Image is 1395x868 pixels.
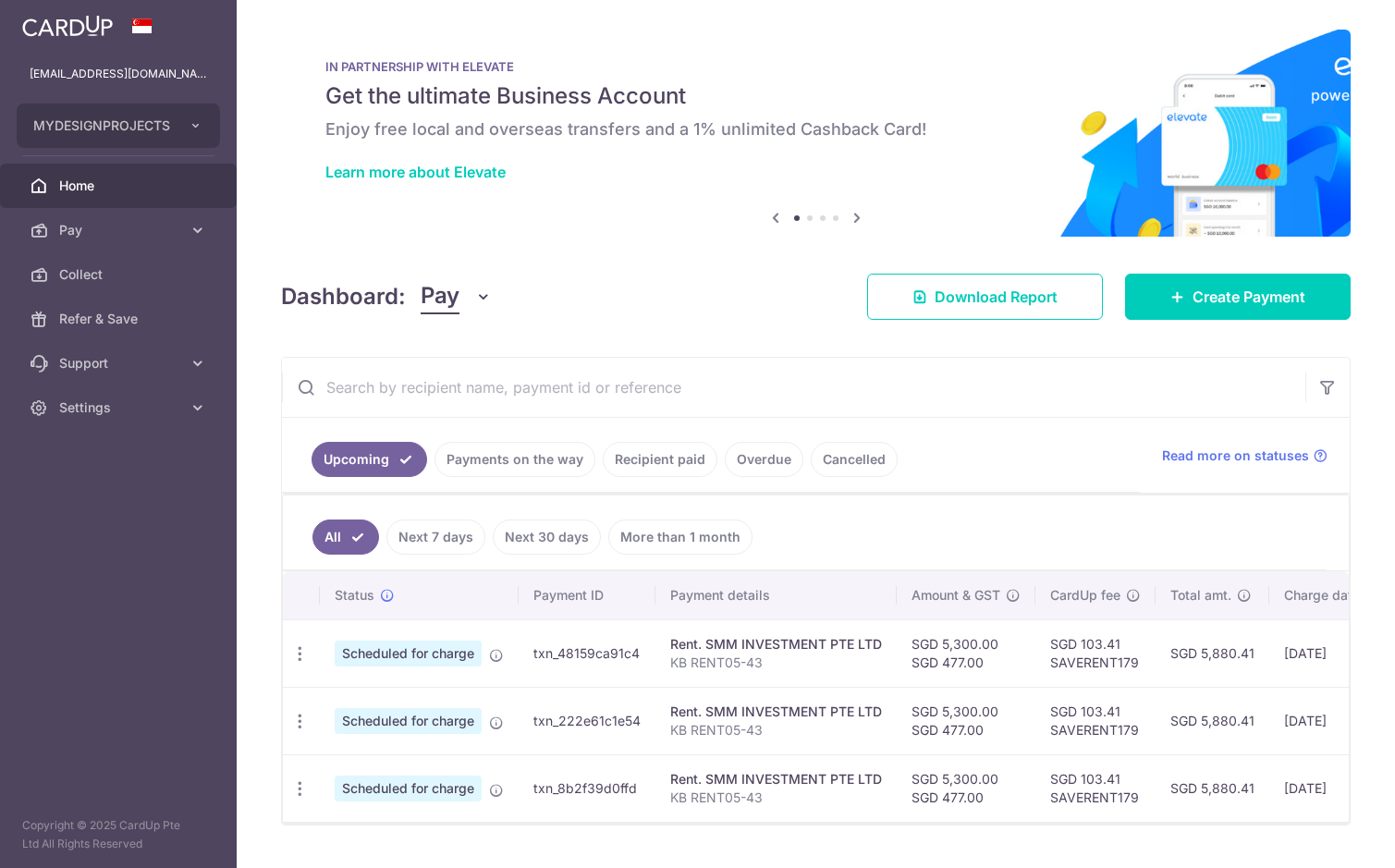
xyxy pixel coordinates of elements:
[670,654,882,672] p: KB RENT05-43
[335,708,482,734] span: Scheduled for charge
[519,754,655,822] td: txn_8b2f39d0ffd
[33,116,170,135] span: MYDESIGNPROJECTS
[670,635,882,654] div: Rent. SMM INVESTMENT PTE LTD
[608,520,753,555] a: More than 1 month
[670,721,882,740] p: KB RENT05-43
[897,687,1035,754] td: SGD 5,300.00 SGD 477.00
[281,280,406,313] h4: Dashboard:
[335,641,482,666] span: Scheduled for charge
[670,703,882,721] div: Rent. SMM INVESTMENT PTE LTD
[1269,619,1395,687] td: [DATE]
[1156,687,1269,754] td: SGD 5,880.41
[59,177,181,195] span: Home
[519,687,655,754] td: txn_222e61c1e54
[493,520,601,555] a: Next 30 days
[519,619,655,687] td: txn_48159ca91c4
[421,279,459,314] span: Pay
[59,221,181,239] span: Pay
[935,286,1058,308] span: Download Report
[1269,687,1395,754] td: [DATE]
[281,30,1351,237] img: Renovation banner
[1156,754,1269,822] td: SGD 5,880.41
[30,65,207,83] p: [EMAIL_ADDRESS][DOMAIN_NAME]
[325,81,1306,111] h5: Get the ultimate Business Account
[325,59,1306,74] p: IN PARTNERSHIP WITH ELEVATE
[603,442,717,477] a: Recipient paid
[1162,446,1309,465] span: Read more on statuses
[17,104,220,148] button: MYDESIGNPROJECTS
[1162,446,1328,465] a: Read more on statuses
[670,789,882,807] p: KB RENT05-43
[325,163,506,181] a: Learn more about Elevate
[897,619,1035,687] td: SGD 5,300.00 SGD 477.00
[655,571,897,619] th: Payment details
[725,442,803,477] a: Overdue
[1050,586,1120,605] span: CardUp fee
[1156,619,1269,687] td: SGD 5,880.41
[519,571,655,619] th: Payment ID
[1193,286,1305,308] span: Create Payment
[312,520,379,555] a: All
[811,442,898,477] a: Cancelled
[1269,754,1395,822] td: [DATE]
[59,354,181,373] span: Support
[59,398,181,417] span: Settings
[1170,586,1231,605] span: Total amt.
[59,310,181,328] span: Refer & Save
[282,358,1305,417] input: Search by recipient name, payment id or reference
[1284,586,1360,605] span: Charge date
[22,15,113,37] img: CardUp
[1035,754,1156,822] td: SGD 103.41 SAVERENT179
[312,442,427,477] a: Upcoming
[434,442,595,477] a: Payments on the way
[1035,619,1156,687] td: SGD 103.41 SAVERENT179
[867,274,1103,320] a: Download Report
[421,279,492,314] button: Pay
[912,586,1000,605] span: Amount & GST
[386,520,485,555] a: Next 7 days
[1035,687,1156,754] td: SGD 103.41 SAVERENT179
[335,776,482,801] span: Scheduled for charge
[325,118,1306,141] h6: Enjoy free local and overseas transfers and a 1% unlimited Cashback Card!
[335,586,374,605] span: Status
[897,754,1035,822] td: SGD 5,300.00 SGD 477.00
[59,265,181,284] span: Collect
[1125,274,1351,320] a: Create Payment
[670,770,882,789] div: Rent. SMM INVESTMENT PTE LTD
